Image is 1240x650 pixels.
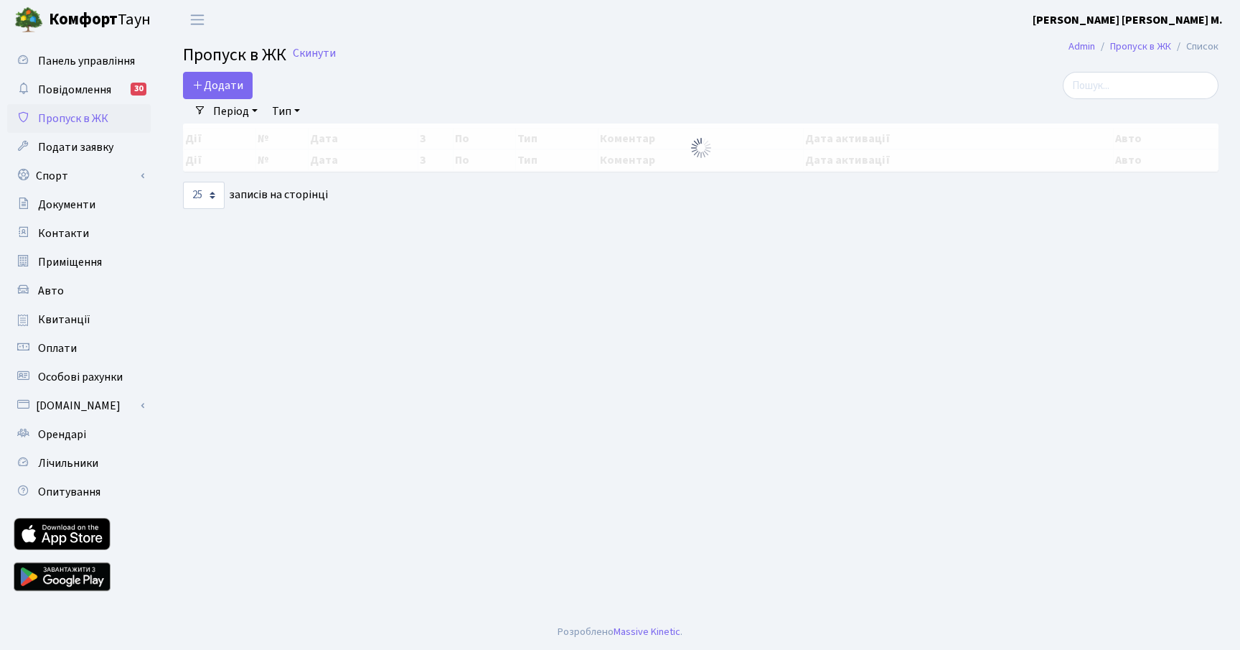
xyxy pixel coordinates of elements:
[7,420,151,449] a: Орендарі
[49,8,151,32] span: Таун
[7,47,151,75] a: Панель управління
[7,133,151,162] a: Подати заявку
[7,478,151,506] a: Опитування
[7,277,151,305] a: Авто
[7,248,151,277] a: Приміщення
[558,624,682,640] div: Розроблено .
[293,47,336,60] a: Скинути
[1047,32,1240,62] nav: breadcrumb
[38,484,100,500] span: Опитування
[1063,72,1218,99] input: Пошук...
[14,6,43,34] img: logo.png
[1068,39,1095,54] a: Admin
[7,75,151,104] a: Повідомлення30
[38,139,113,155] span: Подати заявку
[690,136,713,159] img: Обробка...
[38,455,98,471] span: Лічильники
[38,53,135,69] span: Панель управління
[38,197,95,213] span: Документи
[38,82,111,98] span: Повідомлення
[38,283,64,299] span: Авто
[1171,39,1218,55] li: Список
[49,8,118,31] b: Комфорт
[7,305,151,334] a: Квитанції
[38,111,108,126] span: Пропуск в ЖК
[179,8,215,32] button: Переключити навігацію
[38,254,102,270] span: Приміщення
[7,104,151,133] a: Пропуск в ЖК
[7,391,151,420] a: [DOMAIN_NAME]
[183,42,286,68] span: Пропуск в ЖК
[192,78,243,93] span: Додати
[131,83,146,96] div: 30
[38,369,123,385] span: Особові рахунки
[1110,39,1171,54] a: Пропуск в ЖК
[183,72,253,99] a: Додати
[7,334,151,363] a: Оплати
[38,312,90,328] span: Квитанції
[614,624,680,639] a: Massive Kinetic
[183,182,225,209] select: записів на сторінці
[266,99,306,124] a: Тип
[7,190,151,219] a: Документи
[183,182,328,209] label: записів на сторінці
[1033,12,1223,28] b: [PERSON_NAME] [PERSON_NAME] М.
[38,427,86,442] span: Орендарі
[38,340,77,356] span: Оплати
[7,449,151,478] a: Лічильники
[38,226,89,241] span: Контакти
[1033,11,1223,29] a: [PERSON_NAME] [PERSON_NAME] М.
[207,99,263,124] a: Період
[7,162,151,190] a: Спорт
[7,219,151,248] a: Контакти
[7,363,151,391] a: Особові рахунки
